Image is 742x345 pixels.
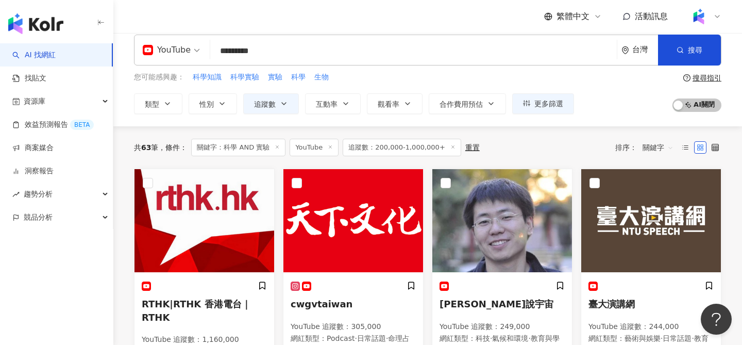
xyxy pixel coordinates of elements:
span: 氣候和環境 [492,334,528,342]
a: 洞察報告 [12,166,54,176]
p: YouTube 追蹤數 ： 249,000 [440,322,565,332]
img: KOL Avatar [432,169,572,272]
div: 台灣 [632,45,658,54]
button: 搜尋 [658,35,721,65]
button: 生物 [314,72,329,83]
a: searchAI 找網紅 [12,50,56,60]
span: 關鍵字：科學 AND 實驗 [191,139,285,156]
img: logo [8,13,63,34]
span: 競品分析 [24,206,53,229]
a: 商案媒合 [12,143,54,153]
img: KOL Avatar [283,169,423,272]
span: 類型 [145,100,159,108]
span: 趨勢分析 [24,183,53,206]
span: RTHK|RTHK 香港電台｜RTHK [142,299,251,322]
span: 條件 ： [158,143,187,152]
span: 關鍵字 [643,139,673,156]
div: 共 筆 [134,143,158,152]
span: 資源庫 [24,90,45,113]
span: 實驗 [268,72,282,83]
button: 科學實驗 [230,72,260,83]
span: 更多篩選 [534,100,563,108]
span: 追蹤數：200,000-1,000,000+ [343,139,461,156]
span: 生物 [314,72,329,83]
span: 活動訊息 [635,11,668,21]
button: 科學知識 [192,72,222,83]
span: 科學 [291,72,306,83]
span: · [661,334,663,342]
span: 追蹤數 [254,100,276,108]
button: 科學 [291,72,306,83]
img: KOL Avatar [581,169,721,272]
span: 63 [141,143,151,152]
span: 互動率 [316,100,338,108]
span: 性別 [199,100,214,108]
button: 類型 [134,93,182,114]
span: 科學知識 [193,72,222,83]
span: · [528,334,530,342]
p: YouTube 追蹤數 ： 305,000 [291,322,416,332]
button: 追蹤數 [243,93,299,114]
iframe: Help Scout Beacon - Open [701,304,732,335]
span: rise [12,191,20,198]
a: 效益預測報告BETA [12,120,94,130]
img: KOL Avatar [134,169,274,272]
span: 您可能感興趣： [134,72,184,83]
span: YouTube [290,139,339,156]
span: Podcast [327,334,355,342]
button: 互動率 [305,93,361,114]
img: Kolr%20app%20icon%20%281%29.png [689,7,709,26]
span: question-circle [683,74,690,81]
span: 觀看率 [378,100,399,108]
button: 觀看率 [367,93,423,114]
span: · [355,334,357,342]
p: YouTube 追蹤數 ： 244,000 [588,322,714,332]
p: YouTube 追蹤數 ： 1,160,000 [142,335,267,345]
span: · [490,334,492,342]
span: · [386,334,388,342]
a: 找貼文 [12,73,46,84]
div: YouTube [143,42,191,58]
span: 藝術與娛樂 [625,334,661,342]
button: 性別 [189,93,237,114]
span: cwgvtaiwan [291,299,352,309]
span: · [692,334,694,342]
span: 日常話題 [663,334,692,342]
span: 臺大演講網 [588,299,635,309]
span: 搜尋 [688,46,702,54]
button: 更多篩選 [512,93,574,114]
span: 合作費用預估 [440,100,483,108]
span: 科技 [476,334,490,342]
span: 科學實驗 [230,72,259,83]
button: 合作費用預估 [429,93,506,114]
span: environment [621,46,629,54]
div: 排序： [615,139,679,156]
span: [PERSON_NAME]說宇宙 [440,299,553,309]
span: 繁體中文 [556,11,589,22]
button: 實驗 [267,72,283,83]
span: 日常話題 [357,334,386,342]
div: 重置 [465,143,480,152]
div: 搜尋指引 [693,74,721,82]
